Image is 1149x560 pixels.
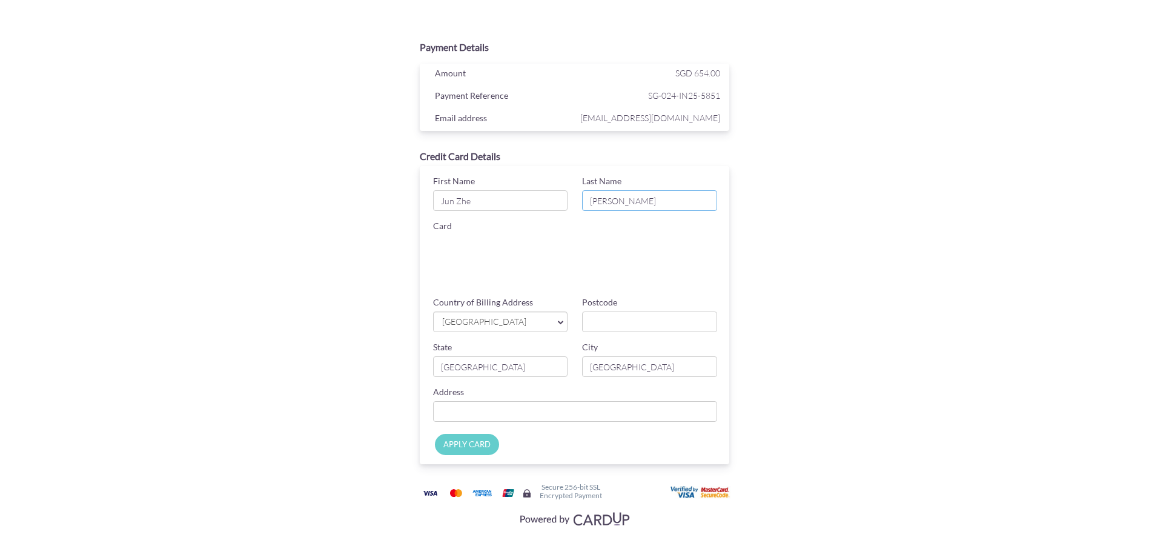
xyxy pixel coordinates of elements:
img: American Express [470,485,494,501]
div: Credit Card Details [420,150,730,164]
span: [GEOGRAPHIC_DATA] [441,316,548,328]
label: Card [433,220,452,232]
img: Visa [418,485,442,501]
a: [GEOGRAPHIC_DATA] [433,312,568,332]
input: APPLY CARD [435,434,499,455]
div: Payment Details [420,41,730,55]
label: City [582,341,598,353]
img: Mastercard [444,485,468,501]
iframe: Secure card number input frame [433,235,720,257]
img: Union Pay [496,485,520,501]
label: Last Name [582,175,621,187]
label: First Name [433,175,475,187]
h6: Secure 256-bit SSL Encrypted Payment [540,483,602,499]
span: SG-024-IN25-5851 [577,88,720,103]
iframe: Secure card expiration date input frame [433,270,571,292]
span: SGD 654.00 [675,68,720,78]
span: [EMAIL_ADDRESS][DOMAIN_NAME] [577,110,720,125]
img: Visa, Mastercard [514,507,635,530]
img: User card [671,486,731,499]
img: Secure lock [522,488,532,498]
label: Postcode [582,296,617,308]
label: State [433,341,452,353]
div: Amount [426,65,578,84]
iframe: Secure card security code input frame [584,270,722,292]
label: Country of Billing Address [433,296,533,308]
div: Payment Reference [426,88,578,106]
label: Address [433,386,464,398]
div: Email address [426,110,578,128]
